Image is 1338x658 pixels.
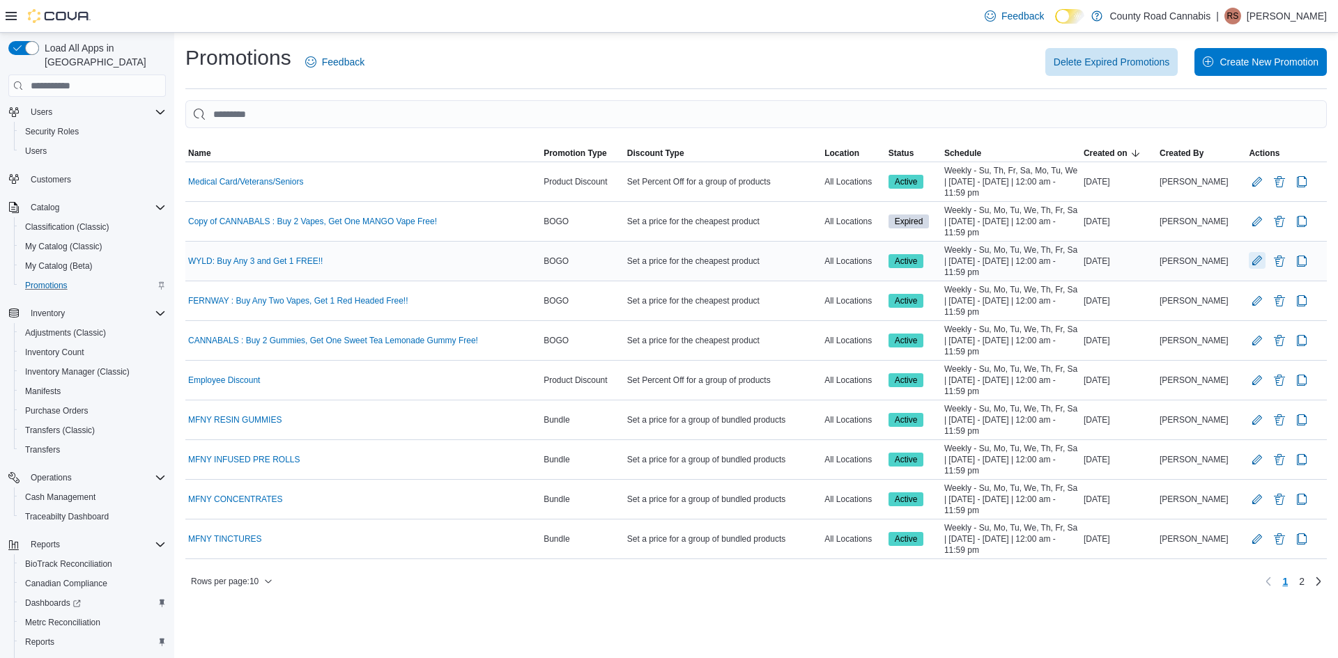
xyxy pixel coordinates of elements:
[20,258,98,274] a: My Catalog (Beta)
[1081,173,1157,190] div: [DATE]
[188,216,437,227] a: Copy of CANNABALS : Buy 2 Vapes, Get One MANGO Vape Free!
[889,492,924,506] span: Active
[188,414,282,425] a: MFNY RESIN GUMMIES
[1249,491,1266,508] button: Edit Promotion
[25,171,77,188] a: Customers
[31,174,71,185] span: Customers
[1160,176,1229,187] span: [PERSON_NAME]
[20,143,166,159] span: Users
[624,372,822,389] div: Set Percent Off for a group of products
[824,176,872,187] span: All Locations
[25,260,93,272] span: My Catalog (Beta)
[1293,570,1310,593] a: Page 2 of 2
[188,494,283,505] a: MFNY CONCENTRATES
[941,145,1081,162] button: Schedule
[185,44,291,72] h1: Promotions
[1249,148,1279,159] span: Actions
[20,277,166,294] span: Promotions
[20,441,66,458] a: Transfers
[20,614,166,631] span: Metrc Reconciliation
[20,363,135,380] a: Inventory Manager (Classic)
[25,469,166,486] span: Operations
[20,219,115,235] a: Classification (Classic)
[1160,414,1229,425] span: [PERSON_NAME]
[1081,451,1157,468] div: [DATE]
[1299,574,1305,588] span: 2
[20,383,66,400] a: Manifests
[20,238,166,255] span: My Catalog (Classic)
[20,344,90,361] a: Inventory Count
[544,176,607,187] span: Product Discount
[824,256,872,267] span: All Locations
[1293,491,1310,508] button: Clone Promotion
[944,324,1078,357] span: Weekly - Su, Mo, Tu, We, Th, Fr, Sa | [DATE] - [DATE] | 12:00 am - 11:59 pm
[627,148,684,159] span: Discount Type
[185,145,541,162] button: Name
[889,214,930,228] span: Expired
[1081,213,1157,230] div: [DATE]
[20,344,166,361] span: Inventory Count
[25,617,100,628] span: Metrc Reconciliation
[14,256,171,276] button: My Catalog (Beta)
[188,454,300,465] a: MFNY INFUSED PRE ROLLS
[544,148,606,159] span: Promotion Type
[889,413,924,427] span: Active
[1081,531,1157,547] div: [DATE]
[1160,533,1229,545] span: [PERSON_NAME]
[25,347,84,358] span: Inventory Count
[944,284,1078,318] span: Weekly - Su, Mo, Tu, We, Th, Fr, Sa | [DATE] - [DATE] | 12:00 am - 11:59 pm
[31,472,72,483] span: Operations
[889,294,924,308] span: Active
[1271,292,1288,309] button: Delete Promotion
[188,335,478,346] a: CANNABALS : Buy 2 Gummies, Get One Sweet Tea Lemonade Gummy Free!
[3,102,171,122] button: Users
[20,441,166,458] span: Transfers
[14,593,171,613] a: Dashboards
[185,100,1327,128] input: This is a search bar. As you type, the results lower in the page will automatically filter.
[20,324,166,341] span: Adjustments (Classic)
[25,104,166,120] span: Users
[191,576,259,587] span: Rows per page : 10
[20,556,166,572] span: BioTrack Reconciliation
[14,141,171,161] button: Users
[1277,570,1293,593] button: Page 1 of 2
[824,454,872,465] span: All Locations
[895,295,918,307] span: Active
[20,634,166,650] span: Reports
[1160,256,1229,267] span: [PERSON_NAME]
[544,295,569,306] span: BOGO
[25,578,107,589] span: Canadian Compliance
[541,145,624,162] button: Promotion Type
[20,422,100,439] a: Transfers (Classic)
[1160,216,1229,227] span: [PERSON_NAME]
[20,575,113,592] a: Canadian Compliance
[14,574,171,593] button: Canadian Compliance
[1081,412,1157,428] div: [DATE]
[544,454,569,465] span: Bundle
[944,363,1078,397] span: Weekly - Su, Mo, Tu, We, Th, Fr, Sa | [DATE] - [DATE] | 12:00 am - 11:59 pm
[25,386,61,397] span: Manifests
[889,373,924,387] span: Active
[544,335,569,346] span: BOGO
[1160,148,1204,159] span: Created By
[14,122,171,141] button: Security Roles
[188,256,323,267] a: WYLD: Buy Any 3 and Get 1 FREE!!
[1249,332,1266,349] button: Edit Promotion
[822,145,886,162] button: Location
[1249,213,1266,230] button: Edit Promotion
[1055,9,1084,24] input: Dark Mode
[1293,213,1310,230] button: Clone Promotion
[1282,574,1288,588] span: 1
[14,401,171,421] button: Purchase Orders
[1277,570,1310,593] ul: Pagination for table:
[20,422,166,439] span: Transfers (Classic)
[14,421,171,440] button: Transfers (Classic)
[824,494,872,505] span: All Locations
[1081,292,1157,309] div: [DATE]
[1260,573,1277,590] button: Previous page
[1081,145,1157,162] button: Created on
[1249,531,1266,547] button: Edit Promotion
[895,533,918,545] span: Active
[20,595,86,611] a: Dashboards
